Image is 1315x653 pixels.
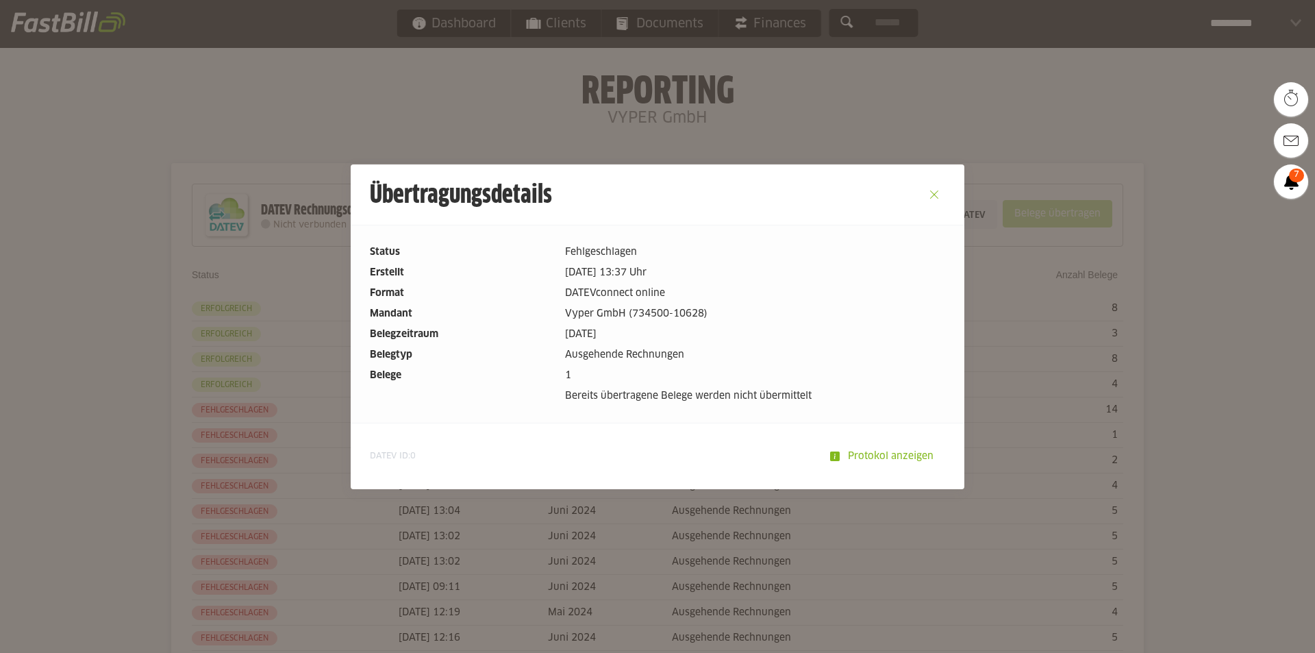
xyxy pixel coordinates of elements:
[565,368,945,383] dd: 1
[370,347,554,362] dt: Belegtyp
[370,451,416,462] span: DATEV ID:
[370,327,554,342] dt: Belegzeitraum
[565,389,945,404] dd: Bereits übertragene Belege werden nicht übermittelt
[1289,169,1304,182] span: 7
[370,245,554,260] dt: Status
[821,443,945,470] sl-button: Protokol anzeigen
[1274,164,1308,199] a: 7
[370,286,554,301] dt: Format
[370,265,554,280] dt: Erstellt
[565,265,945,280] dd: [DATE] 13:37 Uhr
[565,327,945,342] dd: [DATE]
[370,368,554,383] dt: Belege
[410,452,416,460] span: 0
[565,286,945,301] dd: DATEVconnect online
[565,347,945,362] dd: Ausgehende Rechnungen
[565,306,945,321] dd: Vyper GmbH (734500-10628)
[565,245,945,260] dd: Fehlgeschlagen
[370,306,554,321] dt: Mandant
